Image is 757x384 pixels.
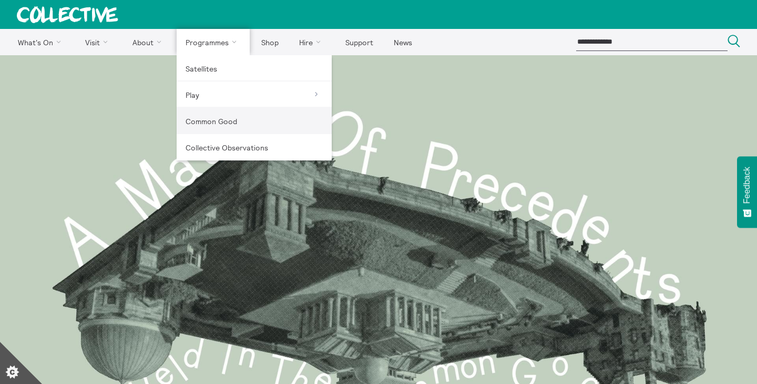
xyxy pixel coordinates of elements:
span: Feedback [742,167,752,204]
a: Play [177,82,332,108]
a: Satellites [177,55,332,82]
a: Programmes [177,29,250,55]
a: Hire [290,29,334,55]
a: What's On [8,29,74,55]
a: Shop [252,29,288,55]
a: Support [336,29,382,55]
a: Visit [76,29,121,55]
button: Feedback - Show survey [737,156,757,228]
a: Common Good [177,108,332,134]
a: About [123,29,175,55]
a: News [384,29,421,55]
a: Collective Observations [177,134,332,160]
